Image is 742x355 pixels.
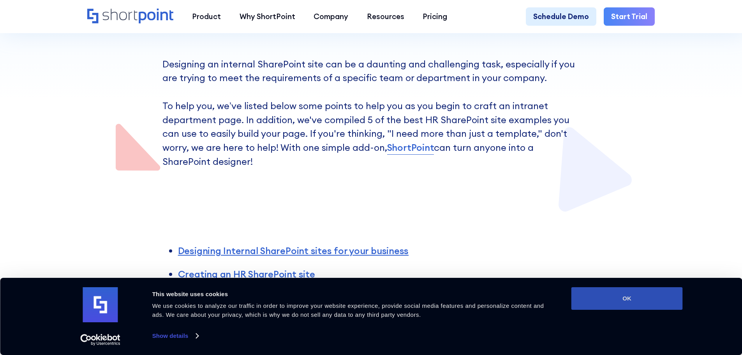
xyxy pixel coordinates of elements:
a: Pricing [414,7,457,26]
div: Company [314,11,348,22]
a: Company [304,7,358,26]
a: ShortPoint [387,141,434,155]
button: OK [571,287,683,310]
div: This website uses cookies [152,290,554,299]
a: Start Trial [604,7,655,26]
a: Show details [152,330,198,342]
a: Designing Internal SharePoint sites for your business [178,245,409,256]
div: Why ShortPoint [240,11,295,22]
span: We use cookies to analyze our traffic in order to improve your website experience, provide social... [152,302,544,318]
a: Product [183,7,230,26]
a: Usercentrics Cookiebot - opens in a new window [66,334,134,346]
a: Resources [358,7,414,26]
img: logo [83,287,118,322]
a: Schedule Demo [526,7,596,26]
div: Product [192,11,221,22]
a: Creating an HR SharePoint site [178,268,315,280]
div: Resources [367,11,404,22]
a: Why ShortPoint [230,7,305,26]
p: Designing an internal SharePoint site can be a daunting and challenging task, especially if you a... [162,57,580,169]
a: Home [87,9,173,25]
div: Pricing [423,11,447,22]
